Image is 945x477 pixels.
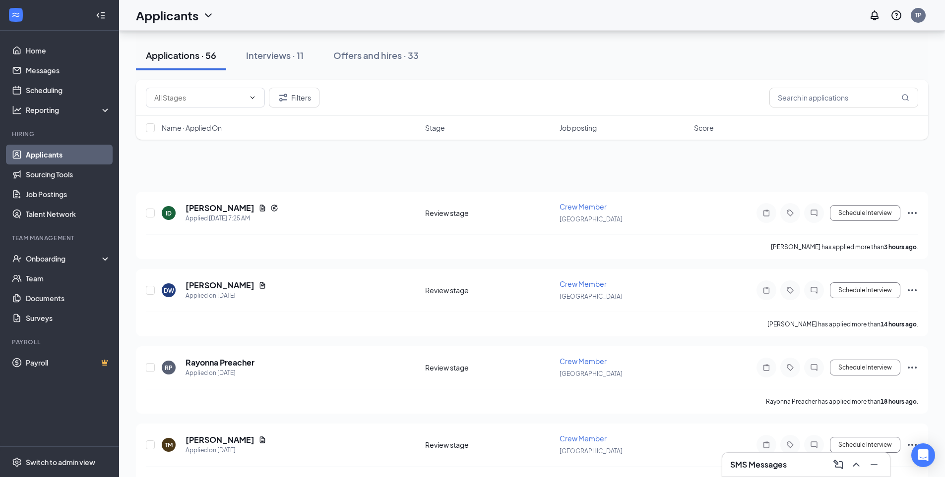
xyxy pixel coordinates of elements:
svg: QuestionInfo [890,9,902,21]
span: Stage [425,123,445,133]
div: Applied on [DATE] [186,368,254,378]
div: Offers and hires · 33 [333,49,419,61]
a: Home [26,41,111,60]
svg: ChatInactive [808,441,820,449]
button: Minimize [866,457,882,473]
p: [PERSON_NAME] has applied more than . [771,243,918,251]
div: TP [915,11,922,19]
svg: Notifications [869,9,881,21]
svg: Ellipses [906,207,918,219]
h5: Rayonna Preacher [186,357,254,368]
b: 3 hours ago [884,243,917,251]
input: All Stages [154,92,245,103]
a: Messages [26,60,111,80]
div: Review stage [425,440,554,450]
h5: [PERSON_NAME] [186,280,254,291]
svg: Ellipses [906,362,918,373]
svg: UserCheck [12,254,22,264]
svg: Document [258,204,266,212]
svg: Document [258,281,266,289]
span: Crew Member [560,279,607,288]
span: [GEOGRAPHIC_DATA] [560,293,623,300]
div: Reporting [26,105,111,115]
svg: ChevronUp [850,459,862,471]
span: Job posting [560,123,597,133]
a: Documents [26,288,111,308]
div: Onboarding [26,254,102,264]
button: ChevronUp [848,457,864,473]
input: Search in applications [769,88,918,107]
div: Applied [DATE] 7:25 AM [186,213,278,223]
svg: Analysis [12,105,22,115]
span: [GEOGRAPHIC_DATA] [560,370,623,377]
button: Schedule Interview [830,360,900,375]
div: Review stage [425,285,554,295]
a: Job Postings [26,184,111,204]
svg: ChatInactive [808,364,820,371]
b: 18 hours ago [881,398,917,405]
svg: Tag [784,441,796,449]
div: ID [166,209,172,217]
div: Switch to admin view [26,457,95,467]
div: Applications · 56 [146,49,216,61]
svg: Note [760,286,772,294]
svg: Note [760,209,772,217]
div: Review stage [425,363,554,372]
svg: WorkstreamLogo [11,10,21,20]
svg: Document [258,436,266,444]
span: Score [694,123,714,133]
div: Team Management [12,234,109,242]
h1: Applicants [136,7,198,24]
svg: ComposeMessage [832,459,844,471]
a: Team [26,268,111,288]
svg: ChevronDown [249,94,256,102]
div: Interviews · 11 [246,49,304,61]
span: [GEOGRAPHIC_DATA] [560,447,623,455]
button: Schedule Interview [830,205,900,221]
svg: Ellipses [906,439,918,451]
svg: Minimize [868,459,880,471]
svg: Tag [784,286,796,294]
div: Review stage [425,208,554,218]
a: Talent Network [26,204,111,224]
b: 14 hours ago [881,320,917,328]
span: Name · Applied On [162,123,222,133]
button: Filter Filters [269,88,319,107]
a: Sourcing Tools [26,164,111,184]
svg: ChatInactive [808,286,820,294]
h3: SMS Messages [730,459,787,470]
svg: MagnifyingGlass [901,94,909,102]
div: Applied on [DATE] [186,445,266,455]
button: Schedule Interview [830,437,900,453]
svg: Tag [784,209,796,217]
span: Crew Member [560,202,607,211]
div: Applied on [DATE] [186,291,266,301]
p: Rayonna Preacher has applied more than . [766,397,918,406]
svg: Collapse [96,10,106,20]
svg: ChevronDown [202,9,214,21]
svg: Filter [277,92,289,104]
span: [GEOGRAPHIC_DATA] [560,215,623,223]
h5: [PERSON_NAME] [186,203,254,213]
button: ComposeMessage [830,457,846,473]
a: Scheduling [26,80,111,100]
span: Crew Member [560,434,607,443]
h5: [PERSON_NAME] [186,434,254,445]
div: RP [165,364,173,372]
svg: Ellipses [906,284,918,296]
div: DW [164,286,174,295]
svg: Tag [784,364,796,371]
svg: Reapply [270,204,278,212]
svg: Note [760,364,772,371]
a: PayrollCrown [26,353,111,372]
span: Crew Member [560,357,607,366]
div: Open Intercom Messenger [911,443,935,467]
p: [PERSON_NAME] has applied more than . [767,320,918,328]
a: Applicants [26,145,111,164]
svg: ChatInactive [808,209,820,217]
a: Surveys [26,308,111,328]
div: Hiring [12,130,109,138]
button: Schedule Interview [830,282,900,298]
svg: Settings [12,457,22,467]
div: TM [165,441,173,449]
